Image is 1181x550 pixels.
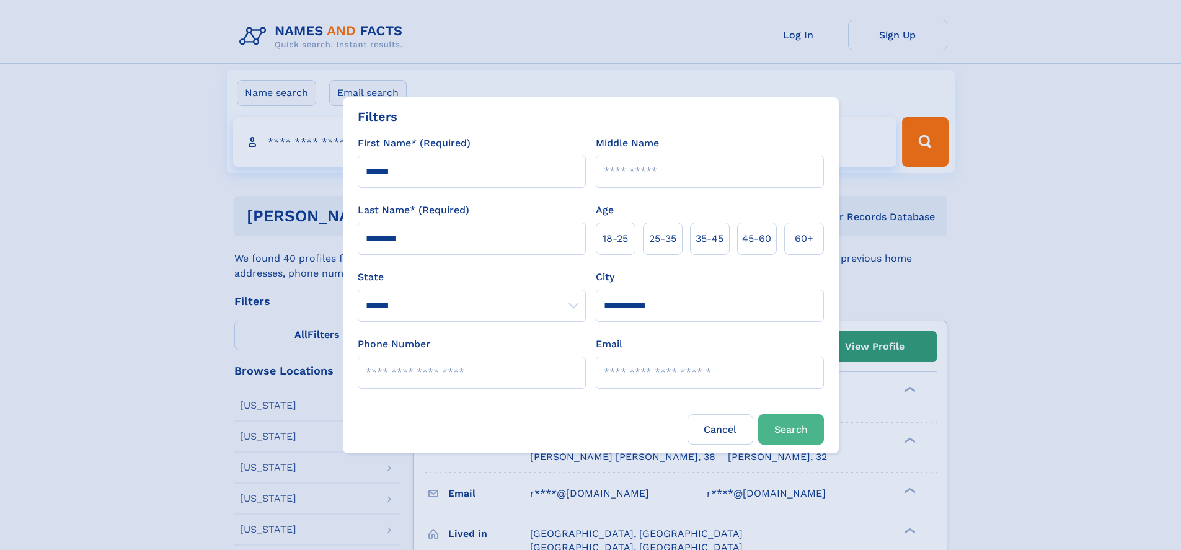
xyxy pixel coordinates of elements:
label: First Name* (Required) [358,136,471,151]
label: Middle Name [596,136,659,151]
button: Search [758,414,824,445]
span: 18‑25 [603,231,628,246]
label: City [596,270,614,285]
span: 45‑60 [742,231,771,246]
span: 35‑45 [696,231,723,246]
label: Age [596,203,614,218]
label: Last Name* (Required) [358,203,469,218]
div: Filters [358,107,397,126]
span: 60+ [795,231,813,246]
label: Cancel [688,414,753,445]
label: State [358,270,586,285]
label: Email [596,337,622,352]
span: 25‑35 [649,231,676,246]
label: Phone Number [358,337,430,352]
